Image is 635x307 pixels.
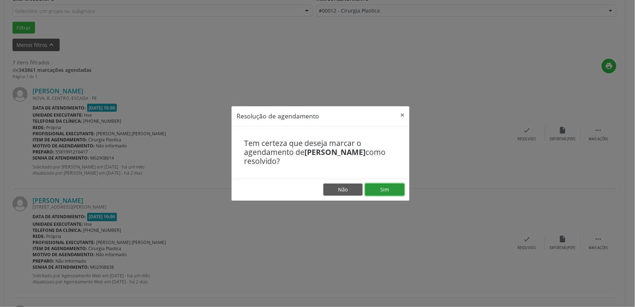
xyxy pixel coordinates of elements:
[323,184,363,196] button: Não
[395,106,410,124] button: Close
[304,147,366,157] b: [PERSON_NAME]
[365,184,405,196] button: Sim
[244,139,397,166] h4: Tem certeza que deseja marcar o agendamento de como resolvido?
[237,111,319,121] h5: Resolução de agendamento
